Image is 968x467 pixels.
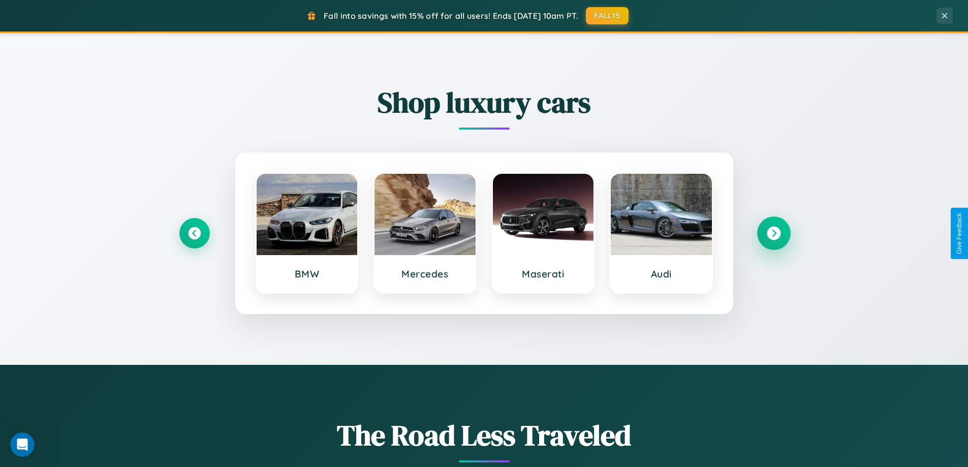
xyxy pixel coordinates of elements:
[621,268,702,280] h3: Audi
[10,432,35,457] iframe: Intercom live chat
[179,83,789,122] h2: Shop luxury cars
[267,268,348,280] h3: BMW
[324,11,578,21] span: Fall into savings with 15% off for all users! Ends [DATE] 10am PT.
[503,268,584,280] h3: Maserati
[956,213,963,254] div: Give Feedback
[586,7,629,24] button: FALL15
[179,416,789,455] h1: The Road Less Traveled
[385,268,465,280] h3: Mercedes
